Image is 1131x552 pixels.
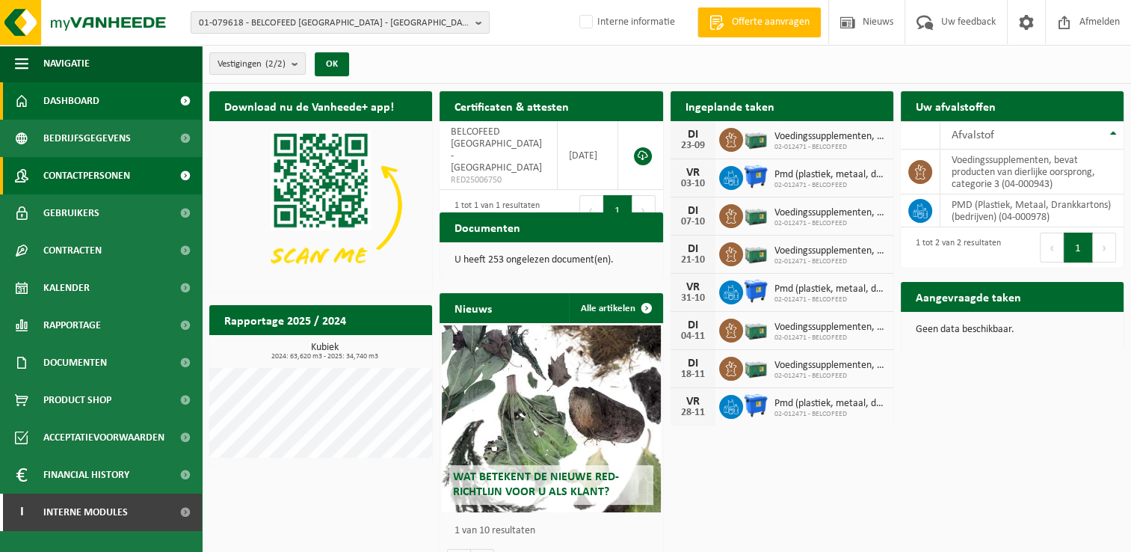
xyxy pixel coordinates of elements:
span: Navigatie [43,45,90,82]
td: [DATE] [558,121,618,190]
span: 02-012471 - BELCOFEED [774,295,886,304]
img: PB-LB-0680-HPE-GN-01 [743,316,768,342]
div: DI [678,319,708,331]
div: DI [678,358,708,369]
span: 02-012471 - BELCOFEED [774,410,886,419]
div: 21-10 [678,255,708,266]
p: U heeft 253 ongelezen document(en). [454,255,647,266]
h2: Certificaten & attesten [440,91,584,120]
div: 07-10 [678,217,708,227]
div: VR [678,281,708,293]
div: 1 tot 1 van 1 resultaten [447,194,540,227]
h2: Documenten [440,212,535,242]
span: Voedingssupplementen, bevat producten van dierlijke oorsprong, categorie 3 [774,360,886,372]
span: 02-012471 - BELCOFEED [774,181,886,190]
label: Interne informatie [576,11,675,34]
img: WB-1100-HPE-BE-01 [743,393,768,418]
span: 02-012471 - BELCOFEED [774,219,886,228]
span: Bedrijfsgegevens [43,120,131,157]
div: DI [678,243,708,255]
h2: Download nu de Vanheede+ app! [209,91,409,120]
button: 01-079618 - BELCOFEED [GEOGRAPHIC_DATA] - [GEOGRAPHIC_DATA] [191,11,490,34]
img: PB-LB-0680-HPE-GN-01 [743,202,768,227]
img: PB-LB-0680-HPE-GN-01 [743,126,768,151]
span: 02-012471 - BELCOFEED [774,143,886,152]
span: Vestigingen [218,53,286,76]
span: Gebruikers [43,194,99,232]
span: Documenten [43,344,107,381]
span: Contactpersonen [43,157,130,194]
span: Voedingssupplementen, bevat producten van dierlijke oorsprong, categorie 3 [774,322,886,334]
h2: Nieuws [440,293,507,322]
div: 04-11 [678,331,708,342]
button: 1 [603,195,632,225]
span: BELCOFEED [GEOGRAPHIC_DATA] - [GEOGRAPHIC_DATA] [451,126,542,174]
button: Vestigingen(2/2) [209,52,306,75]
count: (2/2) [265,59,286,69]
td: voedingssupplementen, bevat producten van dierlijke oorsprong, categorie 3 (04-000943) [940,150,1124,194]
div: 28-11 [678,408,708,418]
span: Pmd (plastiek, metaal, drankkartons) (bedrijven) [774,283,886,295]
span: Pmd (plastiek, metaal, drankkartons) (bedrijven) [774,398,886,410]
p: Geen data beschikbaar. [916,325,1109,335]
span: Product Shop [43,381,111,419]
span: Wat betekent de nieuwe RED-richtlijn voor u als klant? [453,471,619,497]
div: DI [678,205,708,217]
span: Contracten [43,232,102,269]
img: PB-LB-0680-HPE-GN-01 [743,240,768,266]
h2: Ingeplande taken [671,91,789,120]
td: PMD (Plastiek, Metaal, Drankkartons) (bedrijven) (04-000978) [940,194,1124,227]
a: Offerte aanvragen [697,7,821,37]
img: WB-1100-HPE-BE-01 [743,164,768,189]
span: 2024: 63,620 m3 - 2025: 34,740 m3 [217,353,432,361]
span: Pmd (plastiek, metaal, drankkartons) (bedrijven) [774,169,886,181]
span: 02-012471 - BELCOFEED [774,334,886,343]
button: Next [1093,233,1116,263]
button: Next [632,195,656,225]
div: VR [678,167,708,179]
div: 31-10 [678,293,708,304]
span: Acceptatievoorwaarden [43,419,164,456]
span: Rapportage [43,307,101,344]
button: Previous [579,195,603,225]
span: Voedingssupplementen, bevat producten van dierlijke oorsprong, categorie 3 [774,131,886,143]
h2: Aangevraagde taken [901,282,1036,311]
div: 1 tot 2 van 2 resultaten [908,231,1001,264]
a: Alle artikelen [569,293,662,323]
a: Bekijk rapportage [321,334,431,364]
h3: Kubiek [217,343,432,361]
span: Afvalstof [952,129,994,141]
span: RED25006750 [451,174,546,186]
button: OK [315,52,349,76]
button: 1 [1064,233,1093,263]
span: Kalender [43,269,90,307]
a: Wat betekent de nieuwe RED-richtlijn voor u als klant? [442,325,660,512]
div: 03-10 [678,179,708,189]
div: VR [678,396,708,408]
h2: Rapportage 2025 / 2024 [209,305,361,334]
button: Previous [1040,233,1064,263]
span: 02-012471 - BELCOFEED [774,257,886,266]
div: 23-09 [678,141,708,151]
img: Download de VHEPlus App [209,121,432,289]
p: 1 van 10 resultaten [454,526,655,536]
h2: Uw afvalstoffen [901,91,1011,120]
span: Voedingssupplementen, bevat producten van dierlijke oorsprong, categorie 3 [774,245,886,257]
span: I [15,494,28,531]
span: Interne modules [43,494,128,531]
div: 18-11 [678,369,708,380]
span: 01-079618 - BELCOFEED [GEOGRAPHIC_DATA] - [GEOGRAPHIC_DATA] [199,12,469,34]
span: Voedingssupplementen, bevat producten van dierlijke oorsprong, categorie 3 [774,207,886,219]
div: DI [678,129,708,141]
span: Offerte aanvragen [728,15,813,30]
img: WB-1100-HPE-BE-01 [743,278,768,304]
span: Financial History [43,456,129,494]
img: PB-LB-0680-HPE-GN-01 [743,355,768,380]
span: 02-012471 - BELCOFEED [774,372,886,381]
span: Dashboard [43,82,99,120]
